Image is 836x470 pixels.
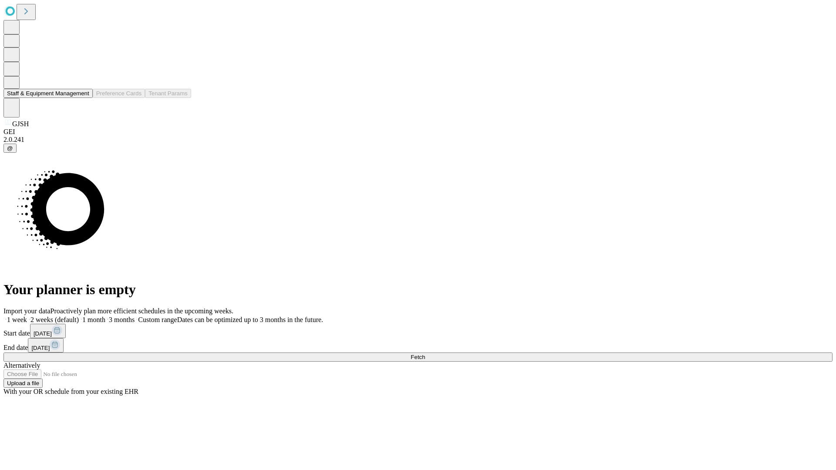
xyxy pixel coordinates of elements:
span: [DATE] [31,345,50,351]
span: Custom range [138,316,177,323]
button: @ [3,144,17,153]
button: [DATE] [30,324,66,338]
button: Preference Cards [93,89,145,98]
span: 1 week [7,316,27,323]
span: Alternatively [3,362,40,369]
span: 2 weeks (default) [30,316,79,323]
span: With your OR schedule from your existing EHR [3,388,138,395]
div: GEI [3,128,833,136]
span: 1 month [82,316,105,323]
span: 3 months [109,316,135,323]
h1: Your planner is empty [3,282,833,298]
span: [DATE] [34,330,52,337]
span: @ [7,145,13,151]
button: Upload a file [3,379,43,388]
button: Tenant Params [145,89,191,98]
div: Start date [3,324,833,338]
button: Fetch [3,352,833,362]
div: 2.0.241 [3,136,833,144]
span: GJSH [12,120,29,128]
button: Staff & Equipment Management [3,89,93,98]
span: Dates can be optimized up to 3 months in the future. [177,316,323,323]
span: Import your data [3,307,51,315]
span: Fetch [411,354,425,360]
div: End date [3,338,833,352]
span: Proactively plan more efficient schedules in the upcoming weeks. [51,307,233,315]
button: [DATE] [28,338,64,352]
